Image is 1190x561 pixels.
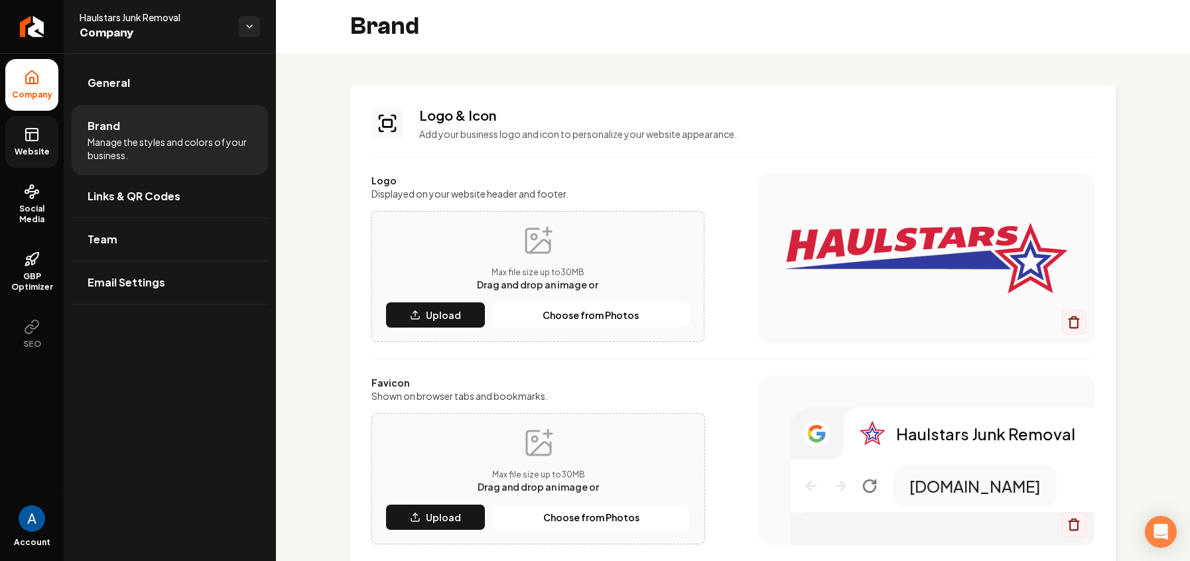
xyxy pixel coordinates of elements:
a: GBP Optimizer [5,241,58,303]
p: Upload [426,308,461,322]
label: Logo [371,174,704,187]
a: Links & QR Codes [72,175,268,218]
span: Social Media [5,204,58,225]
p: Choose from Photos [543,511,639,524]
button: Open user button [19,505,45,532]
button: Choose from Photos [491,302,691,328]
span: Manage the styles and colors of your business. [88,135,252,162]
div: Open Intercom Messenger [1145,516,1177,548]
img: Rebolt Logo [20,16,44,37]
span: GBP Optimizer [5,271,58,292]
a: General [72,62,268,104]
h3: Logo & Icon [419,106,1094,125]
p: Haulstars Junk Removal [896,423,1075,444]
a: Team [72,218,268,261]
span: Team [88,231,117,247]
p: Upload [426,511,461,524]
p: Max file size up to 30 MB [478,469,599,480]
a: Email Settings [72,261,268,304]
a: Social Media [5,173,58,235]
p: Add your business logo and icon to personalize your website appearance. [419,127,1094,141]
label: Shown on browser tabs and bookmarks. [371,389,705,403]
h2: Brand [350,13,419,40]
span: Company [80,24,228,42]
span: General [88,75,130,91]
img: Logo [859,420,886,447]
button: Choose from Photos [491,504,691,530]
button: Upload [385,302,486,328]
span: Company [7,90,58,100]
a: Website [5,116,58,168]
label: Favicon [371,376,705,389]
span: Drag and drop an image or [477,279,598,290]
span: Email Settings [88,275,165,290]
p: [DOMAIN_NAME] [909,475,1041,497]
img: Logo [784,205,1068,311]
span: Haulstars Junk Removal [80,11,228,24]
span: Account [14,537,50,548]
label: Displayed on your website header and footer. [371,187,704,200]
span: SEO [18,339,46,349]
span: Drag and drop an image or [478,481,599,493]
span: Brand [88,118,120,134]
p: Choose from Photos [543,308,639,322]
button: Upload [385,504,486,530]
span: Links & QR Codes [88,188,180,204]
p: Max file size up to 30 MB [477,267,598,278]
img: Andrew Magana [19,505,45,532]
button: SEO [5,308,58,360]
span: Website [9,147,55,157]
